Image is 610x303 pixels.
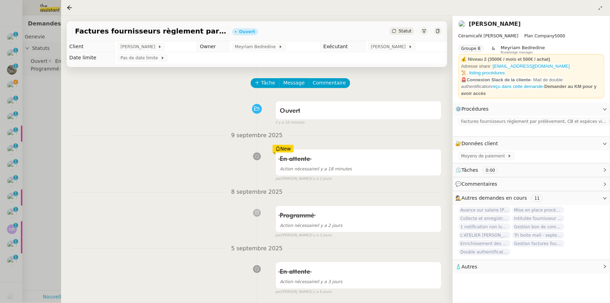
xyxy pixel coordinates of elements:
[462,195,527,201] span: Autres demandes en cours
[458,223,511,230] span: 1 notification non lue sur Pennylane
[453,163,610,177] div: ⏲️Tâches 0:00
[453,260,610,274] div: 🧴Autres
[453,102,610,116] div: ⚙️Procédures
[461,70,505,75] a: 📜. listing procédures
[458,45,484,52] nz-tag: Groupe B
[280,108,301,114] span: Ouvert
[279,78,309,88] button: Message
[456,140,501,148] span: 🔐
[501,45,545,54] app-user-label: Knowledge manager
[512,207,565,214] span: Mise en place procédure - relevés bancaires mensuels
[492,84,543,89] a: reçu dans cette demande
[280,223,317,228] span: Action nécessaire
[458,34,519,38] span: Céramicafé [PERSON_NAME]
[461,84,597,96] strong: Demander au KM pour y avoir accès
[310,176,331,182] span: il y a 2 jours
[67,52,115,64] td: Date limite
[461,63,602,70] div: Adresse share :
[462,181,497,187] span: Commentaires
[524,34,554,38] span: Plan Company
[275,289,332,295] small: [PERSON_NAME]
[467,77,531,82] strong: Connexion Slack de la cliente
[75,28,227,35] span: Factures fournisseurs règlement par prélèvement, CB et espèces via Pennylane - septembre 2025
[461,153,508,160] span: Moyens de paiement
[453,177,610,191] div: 💬Commentaires
[456,195,545,201] span: 🕵️
[226,131,288,140] span: 9 septembre 2025
[458,232,511,239] span: L'ATELIER [PERSON_NAME] : Tenue comptable - Documents et justificatifs à fournir
[280,167,352,171] span: il y a 18 minutes
[275,176,281,182] span: par
[120,54,161,61] span: Pas de date limite
[453,137,610,150] div: 🔐Données client
[275,176,332,182] small: [PERSON_NAME]
[261,79,275,87] span: Tâche
[456,105,492,113] span: ⚙️
[458,215,511,222] span: Collecte et enregistrement des relevés bancaires et relevés de cartes bancaires - septembre 2025
[501,51,533,54] span: Knowledge manager
[309,78,350,88] button: Commentaire
[284,79,305,87] span: Message
[512,223,565,230] span: Gestion bon de commande - [DATE]
[235,43,279,50] span: Meyriam Bedredine
[532,195,543,202] nz-tag: 11
[458,20,466,28] img: users%2F9mvJqJUvllffspLsQzytnd0Nt4c2%2Favatar%2F82da88e3-d90d-4e39-b37d-dcb7941179ae
[399,29,412,34] span: Statut
[458,207,511,214] span: Avance sur salaire [PERSON_NAME]
[456,167,504,173] span: ⏲️
[462,167,478,173] span: Tâches
[456,264,477,269] span: 🧴
[458,249,511,256] span: Double authentification SG
[461,77,467,82] span: 🚨
[512,232,565,239] span: Tri boite mail - septembre 2025
[461,118,609,125] span: Factures fournisseurs règlement par prélèvement, CB et espèces via Pennylane
[251,78,280,88] button: Tâche
[462,141,498,146] span: Données client
[280,223,343,228] span: il y a 2 jours
[275,289,281,295] span: par
[492,45,495,54] span: &
[226,187,288,197] span: 8 septembre 2025
[493,64,570,69] a: [EMAIL_ADDRESS][DOMAIN_NAME]
[280,279,343,284] span: il y a 3 jours
[469,21,521,27] a: [PERSON_NAME]
[461,57,550,62] strong: 💰 Niveau 2 (3500€ / mois et 500€ / achat)
[275,232,332,238] small: [PERSON_NAME]
[462,106,489,112] span: Procédures
[456,181,500,187] span: 💬
[371,43,409,50] span: [PERSON_NAME]
[310,232,331,238] span: il y a 3 jours
[483,167,498,174] nz-tag: 0:00
[273,145,294,153] div: New
[313,79,346,87] span: Commentaire
[512,240,565,247] span: Gestion factures fournisseurs (virement) via [GEOGRAPHIC_DATA]- [DATE]
[226,244,288,253] span: 5 septembre 2025
[275,232,281,238] span: par
[310,289,331,295] span: il y a 6 jours
[275,120,305,126] span: il y a 18 minutes
[321,41,365,52] td: Exécutant
[280,279,317,284] span: Action nécessaire
[501,45,545,50] span: Meyriam Bedredine
[462,264,477,269] span: Autres
[280,156,310,162] span: En attente
[197,41,229,52] td: Owner
[458,240,511,247] span: Enrichissement des connaissances - 1 septembre 2025
[512,215,565,222] span: Intitulée fournisseur Céramiques [PERSON_NAME]
[280,269,310,275] span: En attente
[280,167,317,171] span: Action nécessaire
[461,76,602,97] div: -
[555,34,566,38] span: 5000
[239,30,255,34] div: Ouvert
[280,213,315,219] span: Programmé
[453,191,610,205] div: 🕵️Autres demandes en cours 11
[67,41,115,52] td: Client
[120,43,158,50] span: [PERSON_NAME]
